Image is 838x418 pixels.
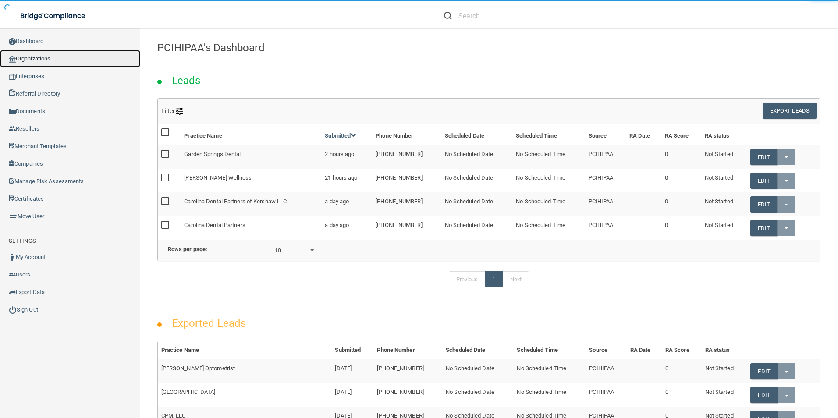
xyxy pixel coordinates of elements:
[512,192,585,216] td: No Scheduled Time
[442,383,513,407] td: No Scheduled Date
[163,311,255,336] h2: Exported Leads
[442,341,513,359] th: Scheduled Date
[702,341,747,359] th: RA status
[586,341,626,359] th: Source
[158,341,332,359] th: Practice Name
[373,341,442,359] th: Phone Number
[442,359,513,383] td: No Scheduled Date
[181,216,321,239] td: Carolina Dental Partners
[661,145,701,169] td: 0
[157,42,820,53] h4: PCIHIPAA's Dashboard
[372,216,441,239] td: [PHONE_NUMBER]
[321,216,372,239] td: a day ago
[9,271,16,278] img: icon-users.e205127d.png
[373,383,442,407] td: [PHONE_NUMBER]
[9,74,16,80] img: enterprise.0d942306.png
[372,145,441,169] td: [PHONE_NUMBER]
[512,216,585,239] td: No Scheduled Time
[161,107,184,114] span: Filter
[661,216,701,239] td: 0
[750,220,777,236] a: Edit
[586,383,626,407] td: PCIHIPAA
[9,236,36,246] label: SETTINGS
[458,8,539,24] input: Search
[750,173,777,189] a: Edit
[331,383,373,407] td: [DATE]
[512,169,585,192] td: No Scheduled Time
[372,192,441,216] td: [PHONE_NUMBER]
[168,246,207,252] b: Rows per page:
[158,383,332,407] td: [GEOGRAPHIC_DATA]
[750,149,777,165] a: Edit
[585,124,626,145] th: Source
[585,192,626,216] td: PCIHIPAA
[441,216,513,239] td: No Scheduled Date
[331,359,373,383] td: [DATE]
[13,7,94,25] img: bridge_compliance_login_screen.278c3ca4.svg
[513,383,586,407] td: No Scheduled Time
[585,216,626,239] td: PCIHIPAA
[512,145,585,169] td: No Scheduled Time
[661,124,701,145] th: RA Score
[325,132,356,139] a: Submitted
[513,341,586,359] th: Scheduled Time
[9,108,16,115] img: icon-documents.8dae5593.png
[701,169,747,192] td: Not Started
[701,216,747,239] td: Not Started
[321,145,372,169] td: 2 hours ago
[503,271,529,288] a: Next
[586,359,626,383] td: PCIHIPAA
[661,169,701,192] td: 0
[444,12,452,20] img: ic-search.3b580494.png
[441,192,513,216] td: No Scheduled Date
[9,289,16,296] img: icon-export.b9366987.png
[158,359,332,383] td: [PERSON_NAME] Optometrist
[181,192,321,216] td: Carolina Dental Partners of Kershaw LLC
[750,196,777,213] a: Edit
[9,306,17,314] img: ic_power_dark.7ecde6b1.png
[701,124,747,145] th: RA status
[686,356,827,391] iframe: Drift Widget Chat Controller
[181,124,321,145] th: Practice Name
[9,38,16,45] img: ic_dashboard_dark.d01f4a41.png
[441,145,513,169] td: No Scheduled Date
[585,169,626,192] td: PCIHIPAA
[701,145,747,169] td: Not Started
[512,124,585,145] th: Scheduled Time
[181,169,321,192] td: [PERSON_NAME] Wellness
[441,124,513,145] th: Scheduled Date
[9,56,16,63] img: organization-icon.f8decf85.png
[373,359,442,383] td: [PHONE_NUMBER]
[181,145,321,169] td: Garden Springs Dental
[321,169,372,192] td: 21 hours ago
[585,145,626,169] td: PCIHIPAA
[331,341,373,359] th: Submitted
[372,169,441,192] td: [PHONE_NUMBER]
[441,169,513,192] td: No Scheduled Date
[513,359,586,383] td: No Scheduled Time
[9,254,16,261] img: ic_user_dark.df1a06c3.png
[9,212,18,221] img: briefcase.64adab9b.png
[662,341,702,359] th: RA Score
[763,103,817,119] button: Export Leads
[661,192,701,216] td: 0
[662,359,702,383] td: 0
[176,108,183,115] img: icon-filter@2x.21656d0b.png
[626,124,661,145] th: RA Date
[485,271,503,288] a: 1
[321,192,372,216] td: a day ago
[9,125,16,132] img: ic_reseller.de258add.png
[701,192,747,216] td: Not Started
[702,383,747,407] td: Not Started
[627,341,662,359] th: RA Date
[449,271,486,288] a: Previous
[750,387,777,403] a: Edit
[372,124,441,145] th: Phone Number
[662,383,702,407] td: 0
[163,68,209,93] h2: Leads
